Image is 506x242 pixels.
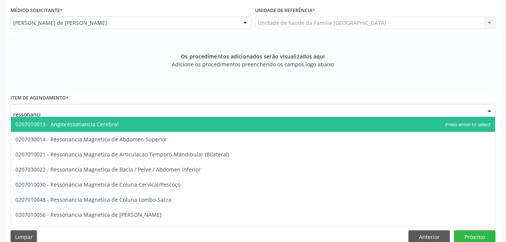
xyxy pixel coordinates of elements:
span: 0207030022 - Ressonancia Magnetica de Bacia / Pelve / Abdomen Inferior [15,166,201,173]
input: Buscar por procedimento [13,107,480,122]
span: 0207010021 - Ressonancia Magnetica de Articulacao Temporo-Mandibular (Bilateral) [15,151,229,158]
span: Os procedimentos adicionados serão visualizados aqui [181,52,325,60]
span: 0207010056 - Ressonancia Magnetica de [PERSON_NAME] [15,211,162,218]
label: Unidade de referência [255,5,315,17]
span: 0207030014 - Ressonancia Magnetica de Abdomen Superior [15,136,167,143]
span: 0207010048 - Ressonancia Magnetica de Coluna Lombo-Sacra [15,196,171,203]
span: Adicione os procedimentos preenchendo os campos logo abaixo [172,60,334,68]
span: 0207010030 - Ressonancia Magnetica de Coluna Cervical/Pescoço [15,181,180,188]
label: Item de agendamento [11,92,69,104]
span: [PERSON_NAME] de [PERSON_NAME] [13,19,236,27]
span: 0207020019 - Ressonancia Magnetica de Coracao / [MEDICAL_DATA] C/ Cine [15,226,206,233]
span: 0207010013 - Angioressonancia Cerebral [15,121,119,128]
label: Médico Solicitante [11,5,63,17]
